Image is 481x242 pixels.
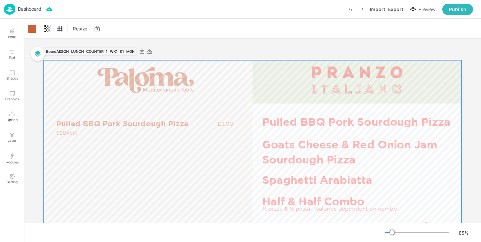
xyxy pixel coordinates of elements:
[263,206,397,212] span: ½ pizza & ½ pasta - calories dependent on combo
[419,6,436,13] div: Preview
[262,223,282,230] span: SIDES
[217,121,233,127] span: £3.00
[449,6,466,13] div: Publish
[406,4,440,14] button: Preview
[370,6,385,13] div: Import
[442,4,473,15] button: Publish
[4,4,15,15] img: logo-86c26b7e.jpg
[262,195,364,207] span: Half & Half Combo
[71,25,89,32] span: Resize
[18,7,41,11] p: Dashboard
[388,6,404,13] div: Export
[56,130,77,136] span: 928kcal
[56,119,189,128] span: Pulled BBQ Pork Sourdough Pizza
[262,174,372,186] span: Spaghetti Arabiatta
[262,115,450,127] span: Pulled BBQ Pork Sourdough Pizza
[344,4,356,15] label: Undo (Ctrl + Z)
[44,47,137,56] div: Board AEGON_LUNCH_COUNTER_1_WK1_01_MON
[456,229,472,236] div: 65 %
[56,223,74,229] span: SIDES
[356,4,367,15] label: Redo (Ctrl + Y)
[262,138,437,165] span: Goats Cheese & Red Onion Jam Sourdough Pizza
